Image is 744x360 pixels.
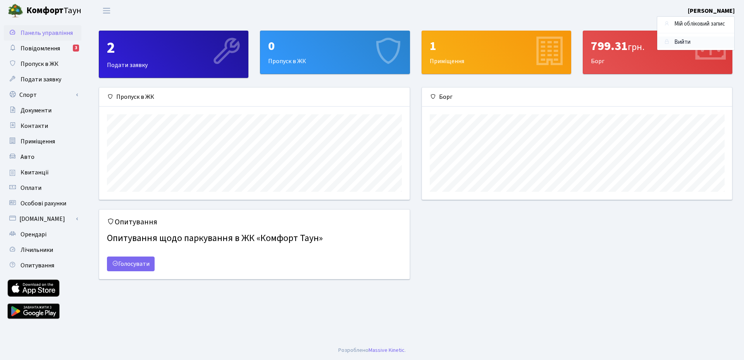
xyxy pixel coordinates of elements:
[422,31,571,74] div: Приміщення
[4,227,81,242] a: Орендарі
[21,199,66,208] span: Особові рахунки
[422,88,732,107] div: Борг
[4,103,81,118] a: Документи
[73,45,79,52] div: 3
[4,196,81,211] a: Особові рахунки
[21,29,73,37] span: Панель управління
[369,346,405,354] a: Massive Kinetic
[4,258,81,273] a: Опитування
[260,31,410,74] a: 0Пропуск в ЖК
[21,106,52,115] span: Документи
[8,3,23,19] img: logo.png
[628,40,644,54] span: грн.
[260,31,409,74] div: Пропуск в ЖК
[338,346,406,355] div: .
[4,242,81,258] a: Лічильники
[268,39,401,53] div: 0
[4,149,81,165] a: Авто
[591,39,724,53] div: 799.31
[99,88,410,107] div: Пропуск в ЖК
[107,257,155,271] a: Голосувати
[4,56,81,72] a: Пропуск в ЖК
[99,31,248,78] a: 2Подати заявку
[4,41,81,56] a: Повідомлення3
[21,230,46,239] span: Орендарі
[21,184,41,192] span: Оплати
[21,122,48,130] span: Контакти
[688,7,735,15] b: [PERSON_NAME]
[21,261,54,270] span: Опитування
[4,72,81,87] a: Подати заявку
[422,31,571,74] a: 1Приміщення
[97,4,116,17] button: Переключити навігацію
[657,18,734,30] a: Мій обліковий запис
[21,60,59,68] span: Пропуск в ЖК
[4,87,81,103] a: Спорт
[99,31,248,78] div: Подати заявку
[21,153,34,161] span: Авто
[21,137,55,146] span: Приміщення
[107,39,240,57] div: 2
[26,4,64,17] b: Комфорт
[21,44,60,53] span: Повідомлення
[26,4,81,17] span: Таун
[4,25,81,41] a: Панель управління
[688,6,735,16] a: [PERSON_NAME]
[338,346,369,354] a: Розроблено
[430,39,563,53] div: 1
[107,217,402,227] h5: Опитування
[4,134,81,149] a: Приміщення
[4,118,81,134] a: Контакти
[583,31,732,74] div: Борг
[4,165,81,180] a: Квитанції
[4,211,81,227] a: [DOMAIN_NAME]
[21,246,53,254] span: Лічильники
[107,230,402,247] h4: Опитування щодо паркування в ЖК «Комфорт Таун»
[657,36,734,48] a: Вийти
[21,75,61,84] span: Подати заявку
[21,168,49,177] span: Квитанції
[653,17,744,33] nav: breadcrumb
[4,180,81,196] a: Оплати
